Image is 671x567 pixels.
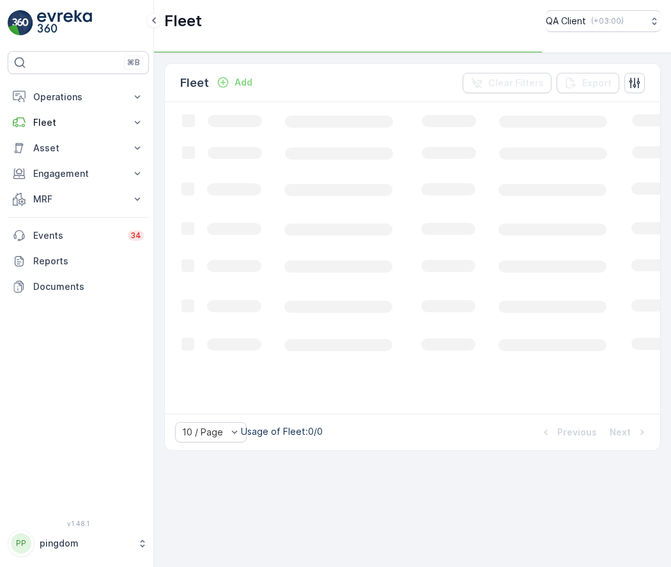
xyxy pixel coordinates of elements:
[8,10,33,36] img: logo
[212,75,258,90] button: Add
[8,274,149,299] a: Documents
[33,193,123,206] p: MRF
[591,16,624,26] p: ( +03:00 )
[33,255,144,268] p: Reports
[8,186,149,212] button: MRF
[33,91,123,103] p: Operations
[8,530,149,557] button: PPpingdom
[8,135,149,161] button: Asset
[241,425,323,438] p: Usage of Fleet : 0/0
[546,10,661,32] button: QA Client(+03:00)
[33,229,120,242] p: Events
[33,142,123,155] p: Asset
[582,77,612,89] p: Export
[557,73,619,93] button: Export
[8,248,149,274] a: Reports
[180,74,209,92] p: Fleet
[546,15,586,27] p: QA Client
[608,425,650,440] button: Next
[8,161,149,186] button: Engagement
[8,110,149,135] button: Fleet
[33,167,123,180] p: Engagement
[164,11,202,31] p: Fleet
[37,10,92,36] img: logo_light-DOdMpM7g.png
[8,84,149,110] button: Operations
[8,223,149,248] a: Events34
[557,426,597,439] p: Previous
[127,57,140,68] p: ⌘B
[488,77,544,89] p: Clear Filters
[33,280,144,293] p: Documents
[235,76,252,89] p: Add
[538,425,598,440] button: Previous
[33,116,123,129] p: Fleet
[8,520,149,527] span: v 1.48.1
[610,426,631,439] p: Next
[40,537,131,550] p: pingdom
[11,533,31,554] div: PP
[130,231,141,241] p: 34
[463,73,551,93] button: Clear Filters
